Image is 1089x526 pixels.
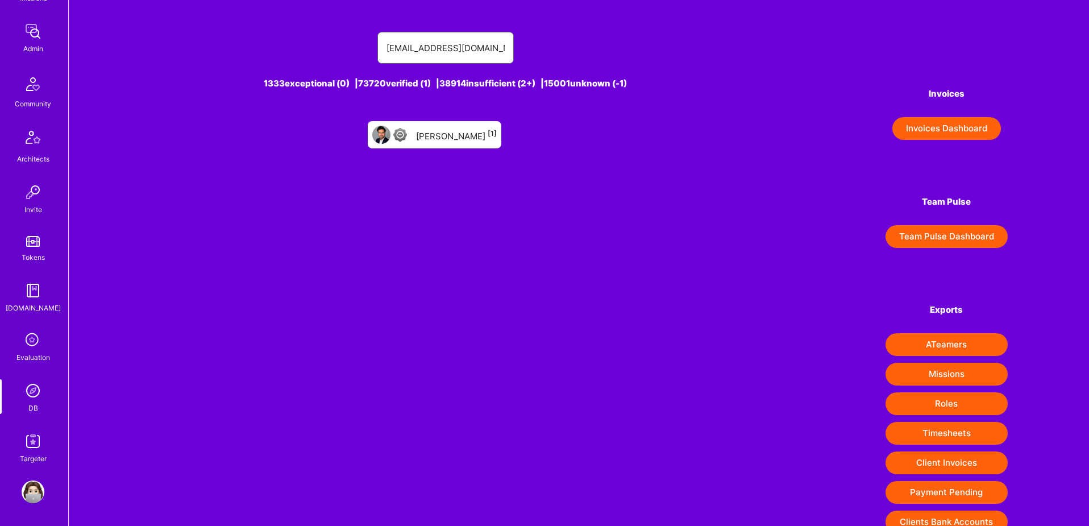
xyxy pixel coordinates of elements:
button: Invoices Dashboard [892,117,1001,140]
div: Evaluation [16,351,50,363]
button: Team Pulse Dashboard [886,225,1008,248]
h4: Invoices [886,89,1008,99]
a: Invoices Dashboard [886,117,1008,140]
button: Payment Pending [886,481,1008,504]
div: Tokens [22,251,45,263]
img: Admin Search [22,379,44,402]
img: guide book [22,279,44,302]
h4: Exports [886,305,1008,315]
button: Client Invoices [886,452,1008,474]
img: tokens [26,236,40,247]
button: Roles [886,392,1008,415]
div: [DOMAIN_NAME] [6,302,61,314]
img: Limited Access [393,128,407,142]
a: User Avatar [19,481,47,503]
a: User AvatarLimited Access[PERSON_NAME][1] [363,117,506,153]
sup: [1] [488,129,497,138]
div: Admin [23,43,43,55]
div: Targeter [20,453,47,465]
div: 1333 exceptional (0) | 73720 verified (1) | 38914 insufficient (2+) | 15001 unknown (-1) [150,77,741,89]
input: Search for an A-Teamer [386,34,505,63]
img: Skill Targeter [22,430,44,453]
img: User Avatar [22,481,44,503]
div: Architects [17,153,49,165]
i: icon SelectionTeam [22,330,44,351]
img: Invite [22,181,44,204]
div: Community [15,98,51,110]
img: admin teamwork [22,20,44,43]
div: [PERSON_NAME] [416,127,497,142]
button: ATeamers [886,333,1008,356]
img: User Avatar [372,126,390,144]
button: Missions [886,363,1008,386]
h4: Team Pulse [886,197,1008,207]
img: Architects [19,126,47,153]
div: DB [28,402,38,414]
button: Timesheets [886,422,1008,445]
div: Invite [24,204,42,216]
img: Community [19,71,47,98]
